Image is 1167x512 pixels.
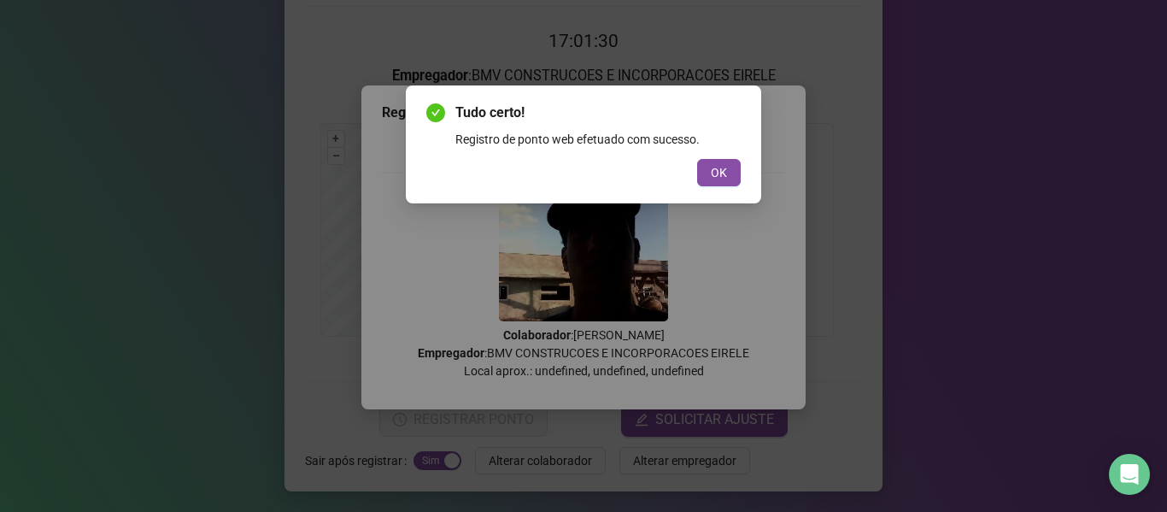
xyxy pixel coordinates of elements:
[426,103,445,122] span: check-circle
[455,103,741,123] span: Tudo certo!
[1109,454,1150,495] div: Open Intercom Messenger
[697,159,741,186] button: OK
[711,163,727,182] span: OK
[455,130,741,149] div: Registro de ponto web efetuado com sucesso.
